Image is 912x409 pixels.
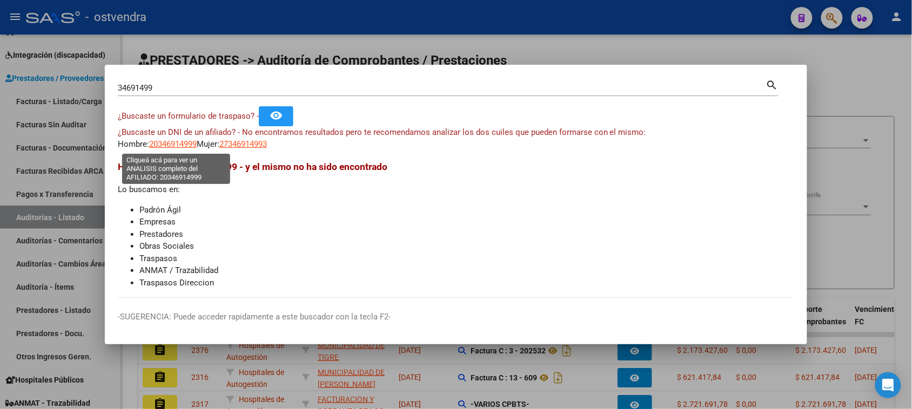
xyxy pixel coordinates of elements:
[118,160,794,289] div: Lo buscamos en:
[139,216,794,228] li: Empresas
[875,372,901,398] div: Open Intercom Messenger
[118,161,387,172] span: Hemos buscado - 34691499 - y el mismo no ha sido encontrado
[139,277,794,289] li: Traspasos Direccion
[139,253,794,265] li: Traspasos
[139,204,794,216] li: Padrón Ágil
[766,78,779,91] mat-icon: search
[149,139,197,149] span: 20346914999
[118,126,794,151] div: Hombre: Mujer:
[118,111,259,121] span: ¿Buscaste un formulario de traspaso? -
[139,240,794,253] li: Obras Sociales
[139,228,794,241] li: Prestadores
[118,311,794,323] p: -SUGERENCIA: Puede acceder rapidamente a este buscador con la tecla F2-
[139,264,794,277] li: ANMAT / Trazabilidad
[118,127,646,137] span: ¿Buscaste un DNI de un afiliado? - No encontramos resultados pero te recomendamos analizar los do...
[270,109,283,122] mat-icon: remove_red_eye
[219,139,267,149] span: 27346914993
